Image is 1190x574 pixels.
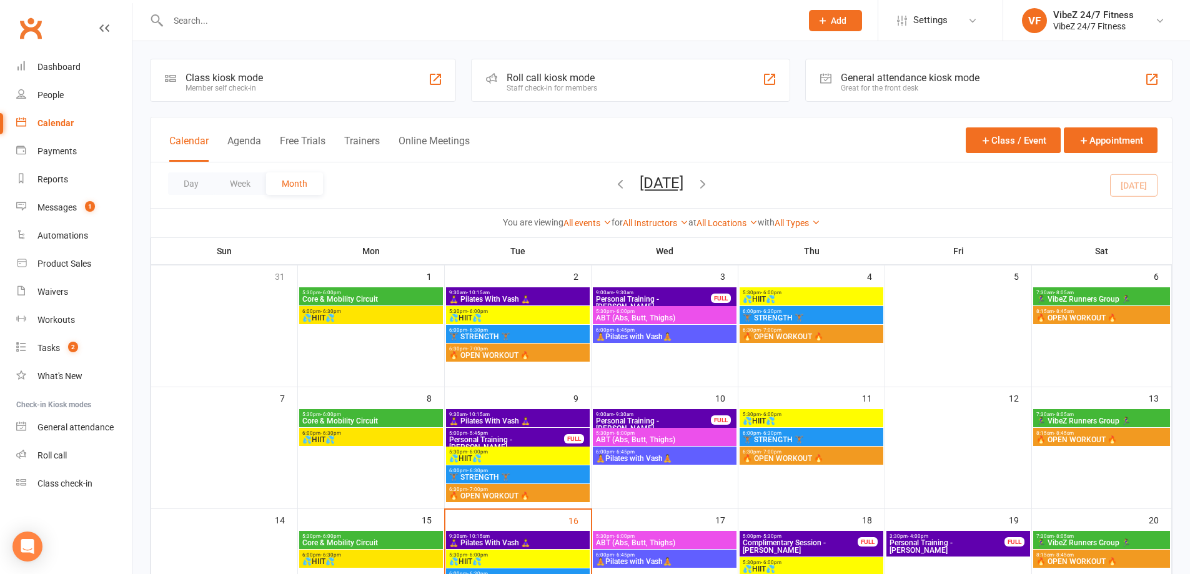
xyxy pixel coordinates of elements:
[742,412,881,417] span: 5:30pm
[302,295,440,303] span: Core & Mobility Circuit
[885,238,1032,264] th: Fri
[563,218,612,228] a: All events
[595,436,734,443] span: ABT (Abs, Butt, Thighs)
[302,417,440,425] span: Core & Mobility Circuit
[614,449,635,455] span: - 6:45pm
[37,174,68,184] div: Reports
[16,470,132,498] a: Class kiosk mode
[841,84,979,92] div: Great for the front desk
[1036,417,1168,425] span: 🏃‍♀️ VibeZ Runners Group 🏃‍♀️
[37,478,92,488] div: Class check-in
[640,174,683,192] button: [DATE]
[266,172,323,195] button: Month
[1053,9,1134,21] div: VibeZ 24/7 Fitness
[449,539,587,547] span: 🧘‍♀️ Pilates With Vash 🧘‍♀️
[1054,430,1074,436] span: - 8:45am
[16,413,132,442] a: General attendance kiosk mode
[720,265,738,286] div: 3
[595,449,734,455] span: 6:00pm
[16,334,132,362] a: Tasks 2
[595,430,734,436] span: 5:30pm
[889,533,1005,539] span: 3:30pm
[613,290,633,295] span: - 9:30am
[761,309,781,314] span: - 6:30pm
[214,172,266,195] button: Week
[449,412,587,417] span: 9:30am
[449,449,587,455] span: 5:30pm
[302,314,440,322] span: 💦HIIT💦
[595,327,734,333] span: 6:00pm
[449,314,587,322] span: 💦HIIT💦
[742,449,881,455] span: 6:30pm
[467,552,488,558] span: - 6:00pm
[742,333,881,340] span: 🔥 OPEN WORKOUT 🔥
[614,327,635,333] span: - 6:45pm
[427,387,444,408] div: 8
[761,430,781,436] span: - 6:30pm
[761,533,781,539] span: - 5:30pm
[711,294,731,303] div: FULL
[422,509,444,530] div: 15
[37,90,64,100] div: People
[302,558,440,565] span: 💦HIIT💦
[614,533,635,539] span: - 6:00pm
[467,412,490,417] span: - 10:15am
[320,290,341,295] span: - 6:00pm
[1154,265,1171,286] div: 6
[302,436,440,443] span: 💦HIIT💦
[16,442,132,470] a: Roll call
[1054,533,1074,539] span: - 8:05am
[445,238,592,264] th: Tue
[37,118,74,128] div: Calendar
[908,533,928,539] span: - 4:00pm
[320,552,341,558] span: - 6:30pm
[169,135,209,162] button: Calendar
[37,343,60,353] div: Tasks
[37,315,75,325] div: Workouts
[16,278,132,306] a: Waivers
[742,539,858,554] span: Complimentary Session - [PERSON_NAME]
[761,449,781,455] span: - 7:00pm
[449,417,587,425] span: 🧘‍♀️ Pilates With Vash 🧘‍♀️
[1036,314,1168,322] span: 🔥 OPEN WORKOUT 🔥
[467,430,488,436] span: - 5:45pm
[320,533,341,539] span: - 6:00pm
[280,387,297,408] div: 7
[344,135,380,162] button: Trainers
[595,333,734,340] span: 🧘Pilates with Vash🧘
[16,166,132,194] a: Reports
[742,436,881,443] span: 🏋🏽 STRENGTH 🏋🏽
[467,468,488,473] span: - 6:30pm
[467,327,488,333] span: - 6:30pm
[742,430,881,436] span: 6:00pm
[449,295,587,303] span: 🧘‍♀️ Pilates With Vash 🧘‍♀️
[761,290,781,295] span: - 6:00pm
[1036,412,1168,417] span: 7:30am
[467,533,490,539] span: - 10:15am
[449,430,565,436] span: 5:00pm
[1036,295,1168,303] span: 🏃‍♀️ VibeZ Runners Group 🏃‍♀️
[913,6,948,34] span: Settings
[1036,436,1168,443] span: 🔥 OPEN WORKOUT 🔥
[573,387,591,408] div: 9
[449,473,587,481] span: 🏋🏽 STRENGTH 🏋🏽
[858,537,878,547] div: FULL
[280,135,325,162] button: Free Trials
[742,455,881,462] span: 🔥 OPEN WORKOUT 🔥
[711,415,731,425] div: FULL
[715,387,738,408] div: 10
[16,109,132,137] a: Calendar
[449,346,587,352] span: 6:30pm
[449,352,587,359] span: 🔥 OPEN WORKOUT 🔥
[16,137,132,166] a: Payments
[503,217,563,227] strong: You are viewing
[775,218,820,228] a: All Types
[37,287,68,297] div: Waivers
[449,290,587,295] span: 9:30am
[302,309,440,314] span: 6:00pm
[1009,509,1031,530] div: 19
[1036,552,1168,558] span: 8:15am
[614,552,635,558] span: - 6:45pm
[507,84,597,92] div: Staff check-in for members
[16,362,132,390] a: What's New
